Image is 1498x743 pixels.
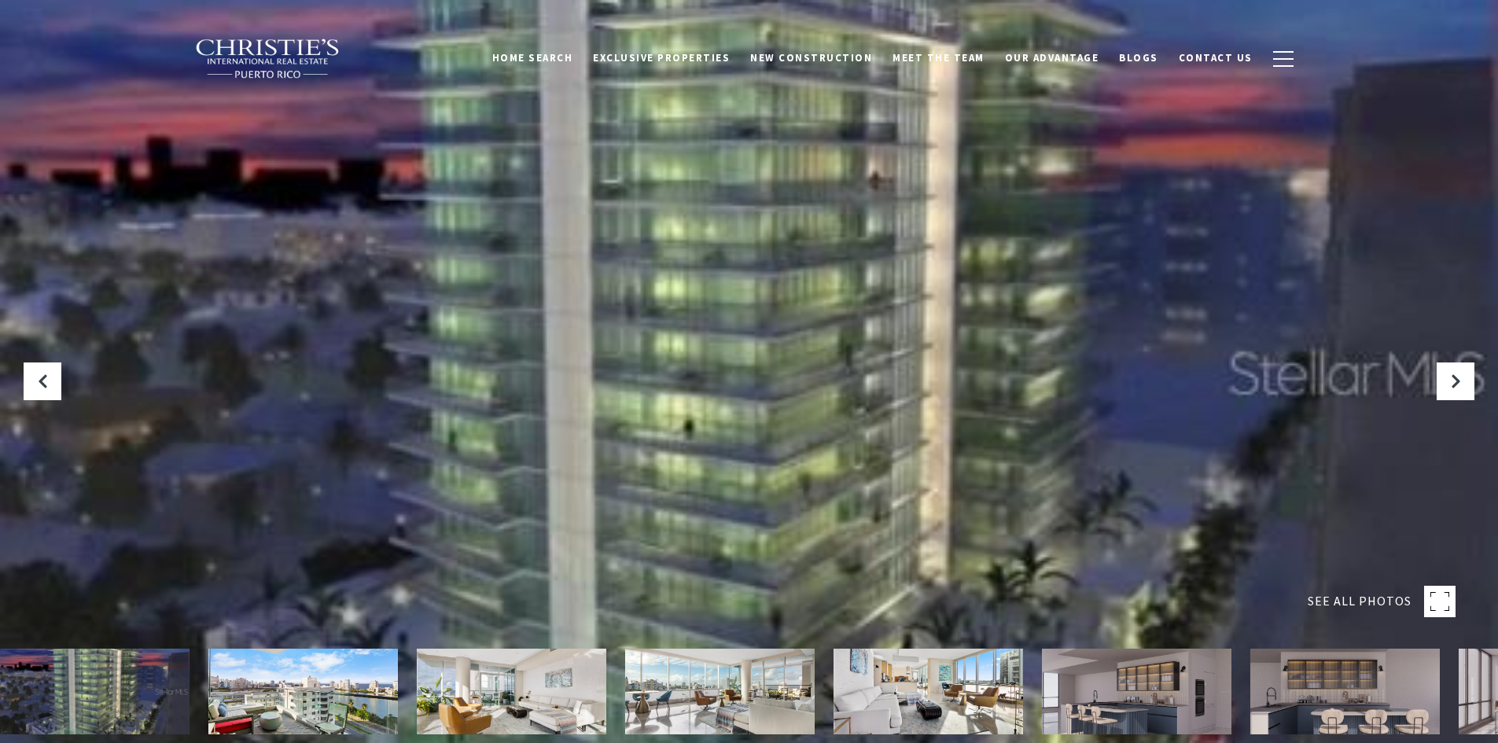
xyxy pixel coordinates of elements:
img: 555 Monserrate CONDOMINIO COSMOPOLITAN Unit: 1004 [1042,649,1231,734]
img: Christie's International Real Estate black text logo [195,39,341,79]
a: Home Search [482,43,583,73]
span: Our Advantage [1005,51,1099,64]
span: Contact Us [1179,51,1253,64]
a: Meet the Team [882,43,995,73]
a: Our Advantage [995,43,1110,73]
a: Blogs [1109,43,1169,73]
img: 555 Monserrate CONDOMINIO COSMOPOLITAN Unit: 1004 [417,649,606,734]
a: Exclusive Properties [583,43,740,73]
span: SEE ALL PHOTOS [1308,591,1412,612]
a: New Construction [740,43,882,73]
span: Exclusive Properties [593,51,730,64]
span: New Construction [750,51,872,64]
img: 555 Monserrate CONDOMINIO COSMOPOLITAN Unit: 1004 [208,649,398,734]
img: 555 Monserrate CONDOMINIO COSMOPOLITAN Unit: 1004 [1250,649,1440,734]
img: 555 Monserrate CONDOMINIO COSMOPOLITAN Unit: 1004 [625,649,815,734]
span: Blogs [1119,51,1158,64]
img: 555 Monserrate CONDOMINIO COSMOPOLITAN Unit: 1004 [834,649,1023,734]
